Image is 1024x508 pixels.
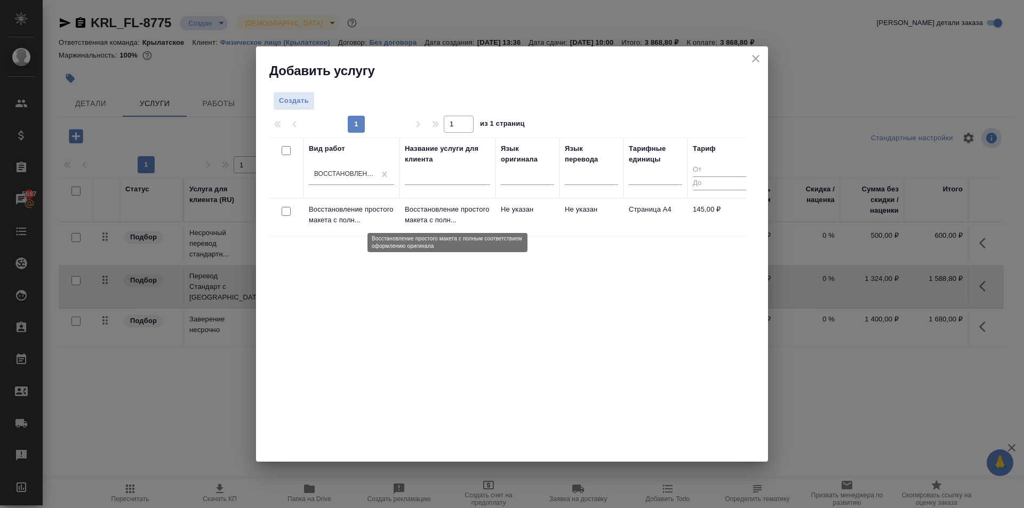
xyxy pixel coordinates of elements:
p: Восстановление простого макета с полн... [309,204,394,225]
div: Тарифные единицы [629,143,682,165]
div: Язык оригинала [501,143,554,165]
td: Не указан [495,199,559,236]
p: Восстановление простого макета с полн... [405,204,490,225]
span: Создать [279,95,309,107]
td: 145,00 ₽ [687,199,751,236]
div: Восстановление простого макета с полным соответствием оформлению оригинала [314,170,376,179]
td: Страница А4 [623,199,687,236]
button: close [748,51,764,67]
div: Вид работ [309,143,345,154]
span: из 1 страниц [480,117,525,133]
div: Тариф [693,143,716,154]
h2: Добавить услугу [269,62,768,79]
input: От [693,164,746,177]
div: Язык перевода [565,143,618,165]
button: Создать [273,92,315,110]
td: Не указан [559,199,623,236]
input: До [693,176,746,190]
div: Название услуги для клиента [405,143,490,165]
